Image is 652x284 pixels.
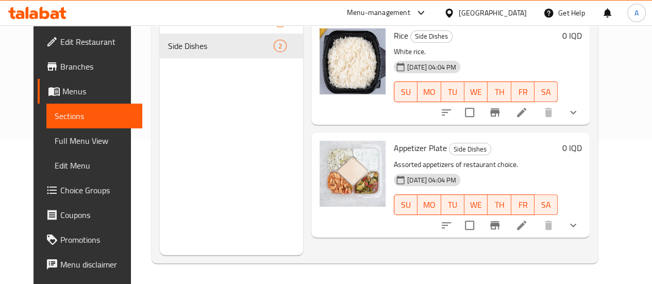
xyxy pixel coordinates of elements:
[515,219,528,231] a: Edit menu item
[160,34,303,58] div: Side Dishes2
[320,141,386,207] img: Appetizer Plate
[38,79,142,104] a: Menus
[160,5,303,62] nav: Menu sections
[398,85,413,99] span: SU
[60,36,134,48] span: Edit Restaurant
[492,197,507,212] span: TH
[411,30,452,42] span: Side Dishes
[60,60,134,73] span: Branches
[536,100,561,125] button: delete
[168,40,274,52] span: Side Dishes
[55,159,134,172] span: Edit Menu
[38,203,142,227] a: Coupons
[403,62,460,72] span: [DATE] 04:04 PM
[46,128,142,153] a: Full Menu View
[562,141,581,155] h6: 0 IQD
[38,29,142,54] a: Edit Restaurant
[422,85,437,99] span: MO
[515,85,530,99] span: FR
[449,143,491,155] span: Side Dishes
[38,178,142,203] a: Choice Groups
[492,85,507,99] span: TH
[441,194,464,215] button: TU
[434,213,459,238] button: sort-choices
[459,7,527,19] div: [GEOGRAPHIC_DATA]
[394,158,558,171] p: Assorted appetizers of restaurant choice.
[561,100,586,125] button: show more
[398,197,413,212] span: SU
[561,213,586,238] button: show more
[515,106,528,119] a: Edit menu item
[417,81,441,102] button: MO
[60,258,134,271] span: Menu disclaimer
[539,197,554,212] span: SA
[534,194,558,215] button: SA
[567,106,579,119] svg: Show Choices
[488,81,511,102] button: TH
[38,227,142,252] a: Promotions
[445,85,460,99] span: TU
[567,219,579,231] svg: Show Choices
[394,28,408,43] span: Rice
[511,194,534,215] button: FR
[534,81,558,102] button: SA
[539,85,554,99] span: SA
[410,30,453,43] div: Side Dishes
[274,40,287,52] div: items
[482,100,507,125] button: Branch-specific-item
[46,104,142,128] a: Sections
[320,28,386,94] img: Rice
[38,252,142,277] a: Menu disclaimer
[488,194,511,215] button: TH
[464,81,488,102] button: WE
[422,197,437,212] span: MO
[469,197,483,212] span: WE
[464,194,488,215] button: WE
[434,100,459,125] button: sort-choices
[562,28,581,43] h6: 0 IQD
[62,85,134,97] span: Menus
[60,233,134,246] span: Promotions
[60,209,134,221] span: Coupons
[441,81,464,102] button: TU
[515,197,530,212] span: FR
[394,140,447,156] span: Appetizer Plate
[403,175,460,185] span: [DATE] 04:04 PM
[55,110,134,122] span: Sections
[394,45,558,58] p: White rice.
[417,194,441,215] button: MO
[459,102,480,123] span: Select to update
[60,184,134,196] span: Choice Groups
[634,7,639,19] span: A
[38,54,142,79] a: Branches
[445,197,460,212] span: TU
[511,81,534,102] button: FR
[55,135,134,147] span: Full Menu View
[46,153,142,178] a: Edit Menu
[469,85,483,99] span: WE
[459,214,480,236] span: Select to update
[536,213,561,238] button: delete
[347,7,410,19] div: Menu-management
[394,194,417,215] button: SU
[394,81,417,102] button: SU
[274,41,286,51] span: 2
[482,213,507,238] button: Branch-specific-item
